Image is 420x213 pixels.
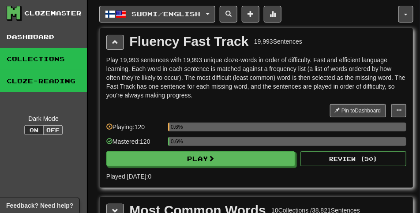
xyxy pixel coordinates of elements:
div: Playing: 120 [106,123,164,137]
span: Suomi / English [132,10,201,18]
button: Review (50) [300,151,406,166]
button: Suomi/English [99,6,215,22]
button: Off [43,125,63,135]
div: 19,993 Sentences [254,37,302,46]
div: Mastered: 120 [106,137,164,152]
span: Played [DATE]: 0 [106,173,151,180]
p: Play 19,993 sentences with 19,993 unique cloze-words in order of difficulty. Fast and efficient l... [106,56,406,100]
button: Search sentences [220,6,237,22]
button: Play [106,151,295,166]
button: On [24,125,44,135]
button: Pin toDashboard [330,104,386,117]
button: Add sentence to collection [242,6,259,22]
div: Fluency Fast Track [130,35,249,48]
span: Open feedback widget [6,201,73,210]
button: More stats [264,6,281,22]
div: Dark Mode [7,114,80,123]
div: Clozemaster [24,9,82,18]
